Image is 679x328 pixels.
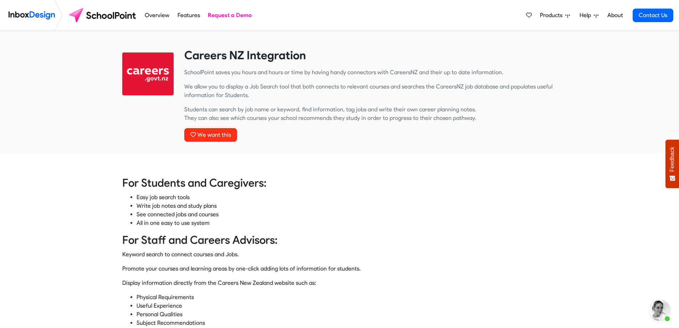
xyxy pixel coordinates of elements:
[577,8,601,22] a: Help
[184,128,237,142] button: We want this
[633,9,673,22] a: Contact Us
[537,8,573,22] a: Products
[184,68,557,77] p: SchoolPoint saves you hours and hours or time by having handy connectors with CareersNZ and their...
[184,48,557,62] heading: Careers NZ Integration
[206,8,254,22] a: Request a Demo
[197,131,231,138] span: We want this
[137,310,557,319] li: Personal Qualities
[175,8,202,22] a: Features
[137,193,557,202] li: Easy job search tools
[137,210,557,219] li: See connected jobs and courses
[669,147,675,172] span: Feedback
[665,140,679,188] button: Feedback - Show survey
[137,302,557,310] li: Useful Experience
[122,279,557,287] p: Display information directly from the Careers New Zealand website such as:
[122,176,557,190] h3: For Students and Caregivers:
[122,264,557,273] p: Promote your courses and learning areas by one-click adding lots of information for students.
[143,8,171,22] a: Overview
[122,48,174,100] img: 2022_01_13_icon_careersnz.svg
[137,202,557,210] li: Write job notes and study plans
[137,293,557,302] li: Physical Requirements
[605,8,625,22] a: About
[122,233,557,247] h3: For Staff and Careers Advisors:
[580,11,594,20] span: Help
[137,219,557,227] li: All in one easy to use system
[184,105,557,122] p: Students can search by job name or keyword, find information, tag jobs and write their own career...
[540,11,565,20] span: Products
[66,7,141,24] img: schoolpoint logo
[649,299,670,321] div: Open chat
[184,82,557,100] p: We allow you to display a Job Search tool that both connects to relevant courses and searches the...
[137,319,557,327] li: Subject Recommendations
[122,250,557,259] p: Keyword search to connect courses and Jobs.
